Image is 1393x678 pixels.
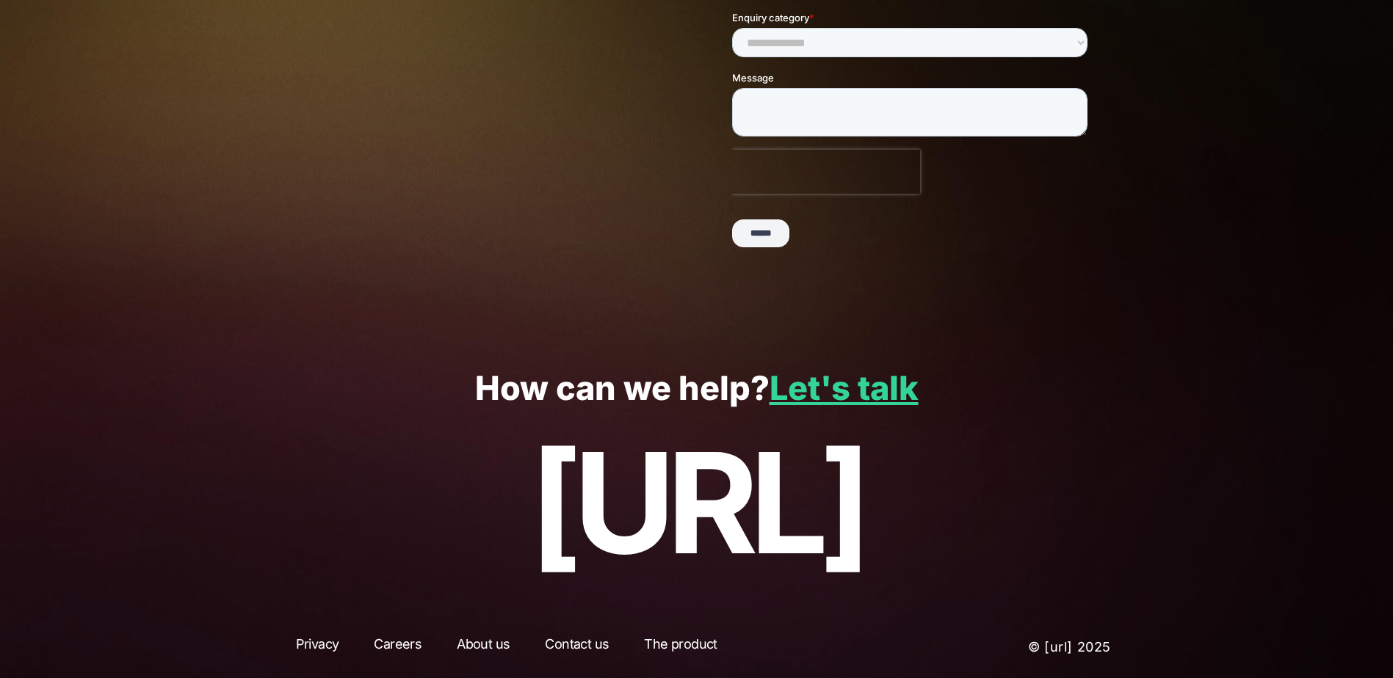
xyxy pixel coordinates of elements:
a: Let's talk [770,368,919,408]
a: Careers [361,634,435,660]
a: Contact us [532,634,622,660]
a: Privacy [283,634,352,660]
p: © [URL] 2025 [904,634,1112,660]
p: How can we help? [44,370,1349,407]
a: About us [444,634,523,660]
a: The product [631,634,730,660]
p: [URL] [44,425,1349,581]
